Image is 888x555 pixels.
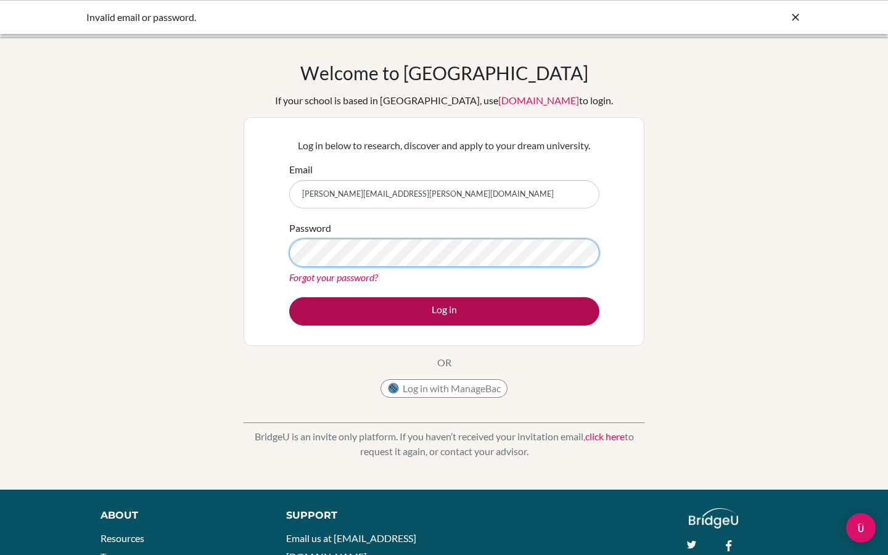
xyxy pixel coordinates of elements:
a: Resources [101,532,144,544]
div: About [101,508,258,523]
button: Log in with ManageBac [380,379,508,398]
p: OR [437,355,451,370]
a: click here [585,430,625,442]
a: Forgot your password? [289,271,378,283]
p: Log in below to research, discover and apply to your dream university. [289,138,599,153]
div: If your school is based in [GEOGRAPHIC_DATA], use to login. [275,93,613,108]
div: Invalid email or password. [86,10,617,25]
div: Open Intercom Messenger [846,513,876,543]
p: BridgeU is an invite only platform. If you haven’t received your invitation email, to request it ... [244,429,644,459]
img: logo_white@2x-f4f0deed5e89b7ecb1c2cc34c3e3d731f90f0f143d5ea2071677605dd97b5244.png [689,508,739,528]
a: [DOMAIN_NAME] [498,94,579,106]
div: Support [286,508,432,523]
label: Email [289,162,313,177]
button: Log in [289,297,599,326]
label: Password [289,221,331,236]
h1: Welcome to [GEOGRAPHIC_DATA] [300,62,588,84]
